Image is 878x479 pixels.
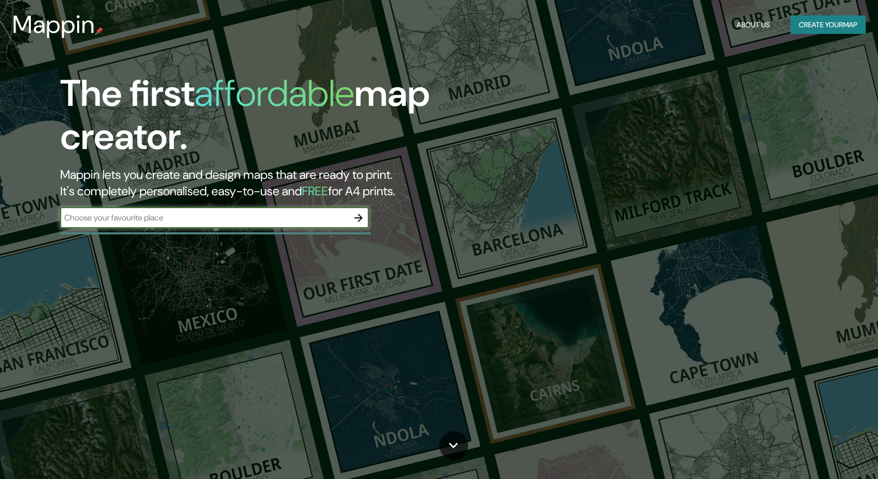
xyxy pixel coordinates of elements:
[95,27,103,35] img: mappin-pin
[60,72,499,167] h1: The first map creator.
[732,15,774,34] button: About Us
[791,15,866,34] button: Create yourmap
[302,183,328,199] h5: FREE
[194,69,354,117] h1: affordable
[60,167,499,199] h2: Mappin lets you create and design maps that are ready to print. It's completely personalised, eas...
[12,10,95,39] h3: Mappin
[60,212,348,224] input: Choose your favourite place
